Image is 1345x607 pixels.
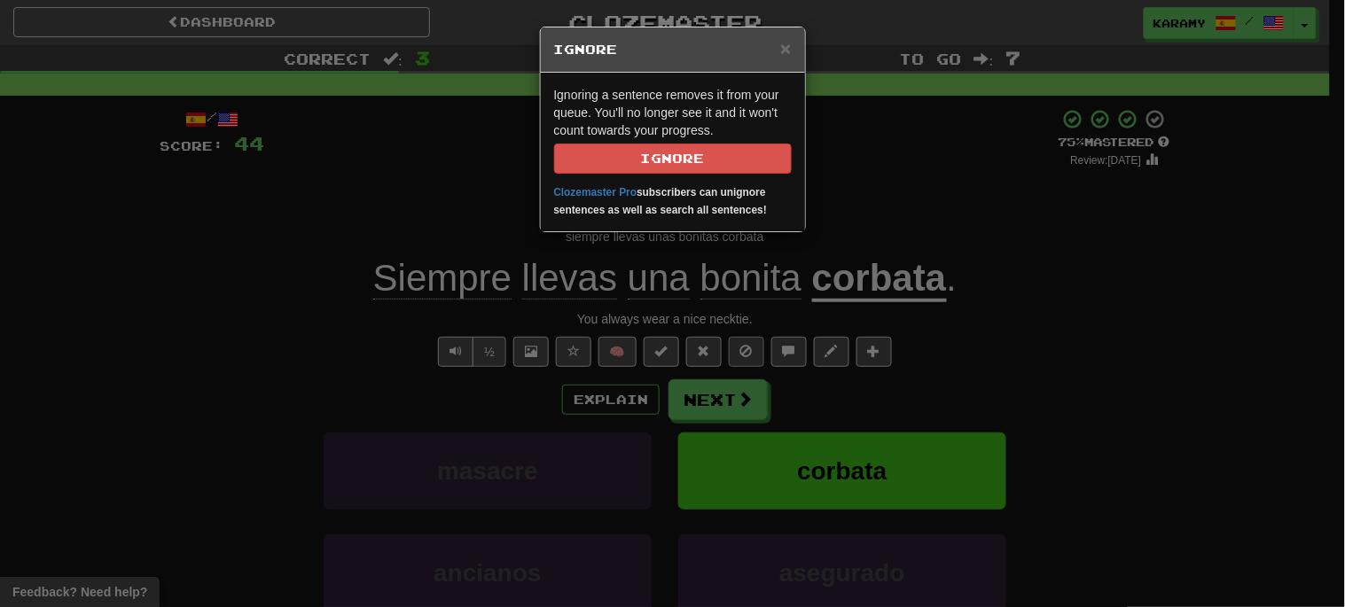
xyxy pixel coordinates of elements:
[554,86,792,174] p: Ignoring a sentence removes it from your queue. You'll no longer see it and it won't count toward...
[554,186,637,198] a: Clozemaster Pro
[554,186,768,216] strong: subscribers can unignore sentences as well as search all sentences!
[554,41,792,58] h5: Ignore
[780,38,791,58] span: ×
[554,144,792,174] button: Ignore
[780,39,791,58] button: Close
